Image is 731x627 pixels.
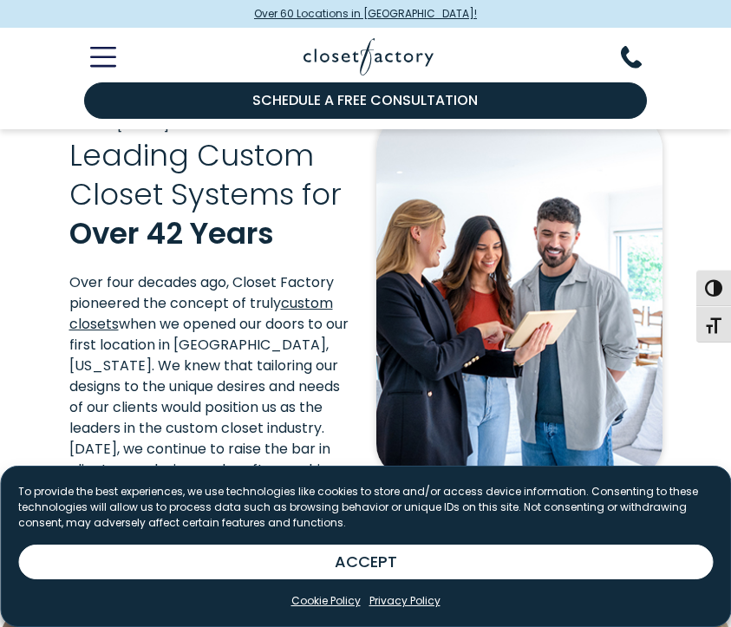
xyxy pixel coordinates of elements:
[69,47,116,68] button: Toggle Mobile Menu
[369,593,441,609] a: Privacy Policy
[69,134,314,176] span: Leading Custom
[376,114,662,479] img: Closet Factory designer and homeowners
[696,270,731,306] button: Toggle High Contrast
[69,272,356,543] p: Over four decades ago, Closet Factory pioneered the concept of truly when we opened our doors to ...
[69,212,274,254] span: Over 42 Years
[84,82,648,119] a: Schedule a Free Consultation
[69,293,333,334] a: custom closets
[18,484,713,531] p: To provide the best experiences, we use technologies like cookies to store and/or access device i...
[621,46,662,69] button: Phone Number
[254,6,477,22] span: Over 60 Locations in [GEOGRAPHIC_DATA]!
[69,173,342,215] span: Closet Systems for
[303,38,434,75] img: Closet Factory Logo
[291,593,361,609] a: Cookie Policy
[18,545,713,579] button: ACCEPT
[696,306,731,343] button: Toggle Font size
